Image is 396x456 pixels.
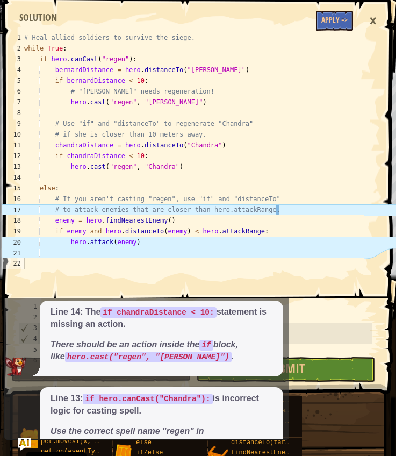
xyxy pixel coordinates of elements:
div: 20 [2,237,24,247]
div: 19 [2,226,24,237]
span: pet.on(eventType, handler) [41,448,141,455]
div: 3 [2,54,24,65]
div: 16 [2,194,24,204]
p: Line 14: The statement is missing an action. [51,306,272,331]
img: AI [5,357,26,376]
span: distanceTo(target) [231,439,301,446]
div: 6 [2,86,24,97]
span: pet.moveXY(x, y) [41,438,103,445]
div: 10 [2,129,24,140]
div: 18 [2,215,24,226]
code: if chandraDistance < 10: [100,307,216,318]
div: 5 [2,75,24,86]
div: 21 [2,247,24,258]
em: Use the correct spell name "regen" in the method. [51,426,204,448]
div: 8 [2,108,24,118]
div: 2 [2,43,24,54]
div: 17 [2,204,24,215]
div: 22 [2,258,24,269]
div: Solution [14,11,62,25]
code: hero.cast("regen", "[PERSON_NAME]") [65,352,232,362]
span: else [136,439,152,446]
button: Ask AI [18,438,31,451]
div: 13 [2,161,24,172]
code: if hero.canCast("Chandra"): [83,394,212,404]
code: if [199,340,213,351]
div: 7 [2,97,24,108]
div: 4 [2,65,24,75]
code: canCast [63,439,100,450]
div: 9 [2,118,24,129]
p: Line 13: is incorrect logic for casting spell. [51,393,272,417]
div: × [364,9,382,33]
div: 11 [2,140,24,151]
div: 14 [2,172,24,183]
em: There should be an action inside the block, like . [51,340,238,361]
span: Submit [267,360,305,377]
div: 15 [2,183,24,194]
div: 12 [2,151,24,161]
div: 1 [2,32,24,43]
button: Apply => [316,11,353,31]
